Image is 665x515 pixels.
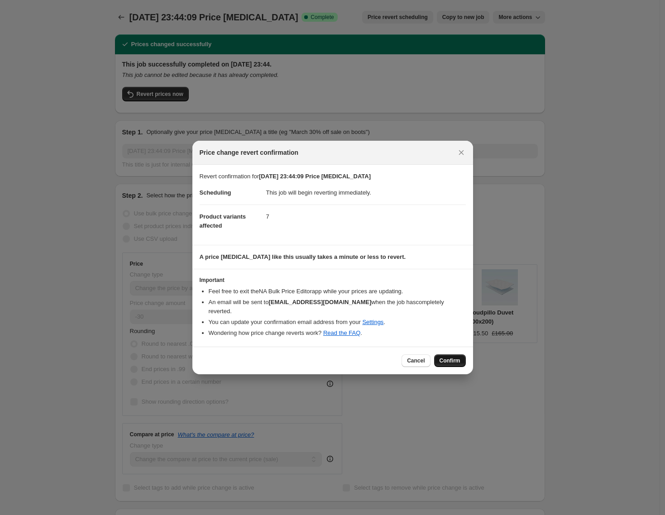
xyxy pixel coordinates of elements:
span: Price change revert confirmation [200,148,299,157]
b: [EMAIL_ADDRESS][DOMAIN_NAME] [268,299,371,305]
li: You can update your confirmation email address from your . [209,318,466,327]
b: [DATE] 23:44:09 Price [MEDICAL_DATA] [259,173,371,180]
li: Wondering how price change reverts work? . [209,329,466,338]
button: Cancel [402,354,430,367]
button: Confirm [434,354,466,367]
a: Read the FAQ [323,329,360,336]
li: Feel free to exit the NA Bulk Price Editor app while your prices are updating. [209,287,466,296]
span: Scheduling [200,189,231,196]
span: Confirm [440,357,460,364]
p: Revert confirmation for [200,172,466,181]
span: Cancel [407,357,425,364]
button: Close [455,146,468,159]
span: Product variants affected [200,213,246,229]
h3: Important [200,277,466,284]
dd: 7 [266,205,466,229]
a: Settings [362,319,383,325]
li: An email will be sent to when the job has completely reverted . [209,298,466,316]
dd: This job will begin reverting immediately. [266,181,466,205]
b: A price [MEDICAL_DATA] like this usually takes a minute or less to revert. [200,253,406,260]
